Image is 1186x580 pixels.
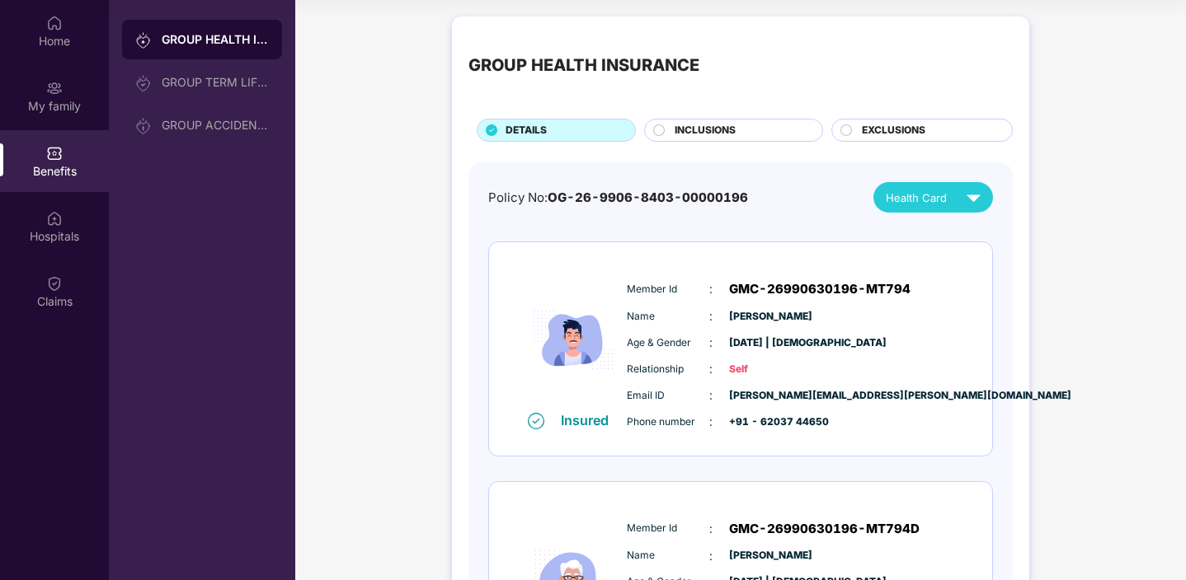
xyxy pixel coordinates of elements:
span: DETAILS [506,123,547,138]
span: [PERSON_NAME] [729,309,812,325]
span: +91 - 62037 44650 [729,414,812,430]
img: svg+xml;base64,PHN2ZyBpZD0iSG9zcGl0YWxzIiB4bWxucz0iaHR0cDovL3d3dy53My5vcmcvMjAwMC9zdmciIHdpZHRoPS... [46,210,63,227]
div: Policy No: [488,188,748,208]
img: svg+xml;base64,PHN2ZyBpZD0iQ2xhaW0iIHhtbG5zPSJodHRwOi8vd3d3LnczLm9yZy8yMDAwL3N2ZyIgd2lkdGg9IjIwIi... [46,275,63,292]
div: Insured [561,412,619,428]
button: Health Card [873,182,993,213]
div: GROUP HEALTH INSURANCE [468,53,699,78]
span: Health Card [886,189,947,206]
img: icon [524,269,623,411]
span: OG-26-9906-8403-00000196 [548,189,748,205]
span: GMC-26990630196-MT794 [729,279,911,299]
span: Member Id [627,521,709,536]
span: Relationship [627,362,709,377]
span: : [709,547,713,565]
span: [DATE] | [DEMOGRAPHIC_DATA] [729,335,812,351]
span: Name [627,309,709,325]
span: : [709,280,713,298]
span: Member Id [627,282,709,297]
span: : [709,413,713,431]
span: [PERSON_NAME][EMAIL_ADDRESS][PERSON_NAME][DOMAIN_NAME] [729,388,812,404]
div: GROUP TERM LIFE INSURANCE [162,76,269,89]
img: svg+xml;base64,PHN2ZyB4bWxucz0iaHR0cDovL3d3dy53My5vcmcvMjAwMC9zdmciIHZpZXdCb3g9IjAgMCAyNCAyNCIgd2... [959,183,988,212]
span: Email ID [627,388,709,404]
span: : [709,307,713,325]
img: svg+xml;base64,PHN2ZyB3aWR0aD0iMjAiIGhlaWdodD0iMjAiIHZpZXdCb3g9IjAgMCAyMCAyMCIgZmlsbD0ibm9uZSIgeG... [135,75,152,91]
span: : [709,334,713,352]
span: Phone number [627,414,709,430]
img: svg+xml;base64,PHN2ZyBpZD0iSG9tZSIgeG1sbnM9Imh0dHA6Ly93d3cudzMub3JnLzIwMDAvc3ZnIiB3aWR0aD0iMjAiIG... [46,15,63,31]
img: svg+xml;base64,PHN2ZyB3aWR0aD0iMjAiIGhlaWdodD0iMjAiIHZpZXdCb3g9IjAgMCAyMCAyMCIgZmlsbD0ibm9uZSIgeG... [46,80,63,96]
div: GROUP ACCIDENTAL INSURANCE [162,119,269,132]
span: [PERSON_NAME] [729,548,812,564]
span: GMC-26990630196-MT794D [729,519,920,539]
span: : [709,386,713,405]
span: Self [729,362,812,377]
img: svg+xml;base64,PHN2ZyB3aWR0aD0iMjAiIGhlaWdodD0iMjAiIHZpZXdCb3g9IjAgMCAyMCAyMCIgZmlsbD0ibm9uZSIgeG... [135,118,152,134]
span: : [709,520,713,538]
img: svg+xml;base64,PHN2ZyB3aWR0aD0iMjAiIGhlaWdodD0iMjAiIHZpZXdCb3g9IjAgMCAyMCAyMCIgZmlsbD0ibm9uZSIgeG... [135,32,152,49]
span: : [709,360,713,378]
span: Age & Gender [627,335,709,351]
span: EXCLUSIONS [862,123,925,138]
img: svg+xml;base64,PHN2ZyB4bWxucz0iaHR0cDovL3d3dy53My5vcmcvMjAwMC9zdmciIHdpZHRoPSIxNiIgaGVpZ2h0PSIxNi... [528,413,544,429]
span: INCLUSIONS [675,123,736,138]
div: GROUP HEALTH INSURANCE [162,31,269,48]
img: svg+xml;base64,PHN2ZyBpZD0iQmVuZWZpdHMiIHhtbG5zPSJodHRwOi8vd3d3LnczLm9yZy8yMDAwL3N2ZyIgd2lkdGg9Ij... [46,145,63,161]
span: Name [627,548,709,564]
